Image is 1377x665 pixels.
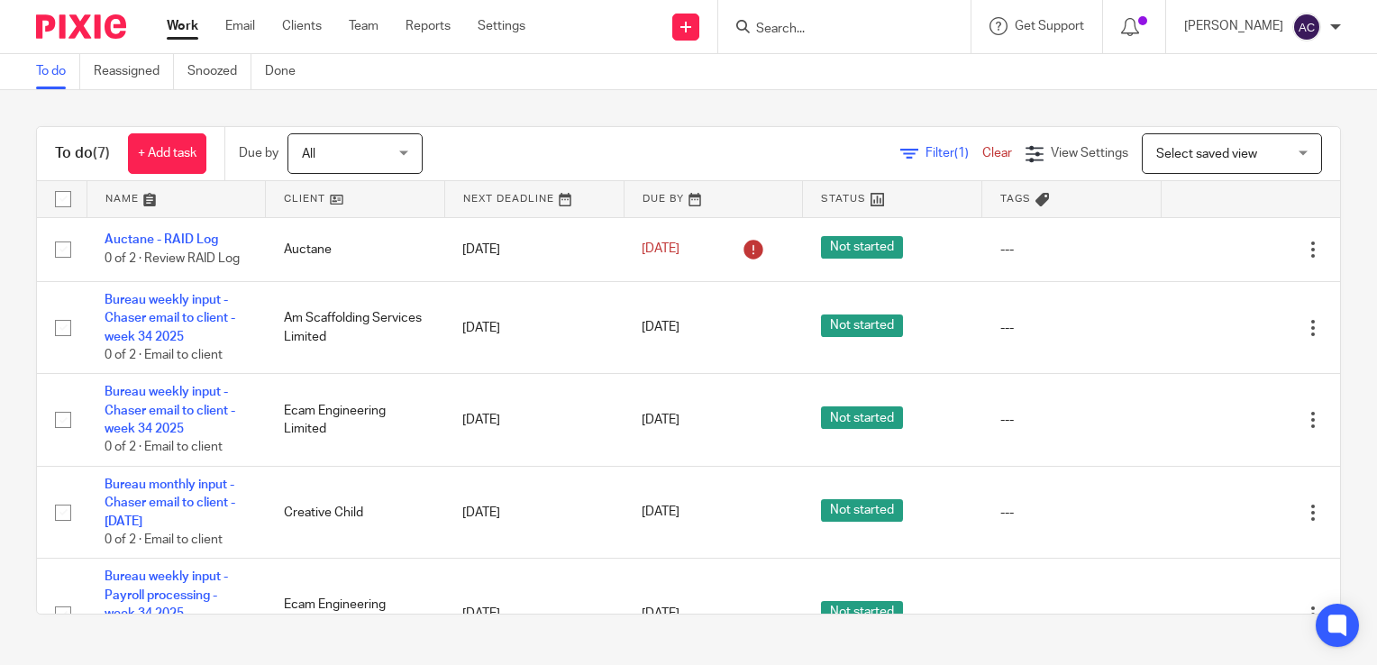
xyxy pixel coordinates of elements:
[105,533,223,546] span: 0 of 2 · Email to client
[821,236,903,259] span: Not started
[1292,13,1321,41] img: svg%3E
[444,217,624,281] td: [DATE]
[239,144,278,162] p: Due by
[754,22,916,38] input: Search
[642,243,679,256] span: [DATE]
[1000,504,1144,522] div: ---
[1051,147,1128,159] span: View Settings
[105,349,223,361] span: 0 of 2 · Email to client
[225,17,255,35] a: Email
[1000,319,1144,337] div: ---
[349,17,378,35] a: Team
[93,146,110,160] span: (7)
[302,148,315,160] span: All
[1000,194,1031,204] span: Tags
[821,499,903,522] span: Not started
[266,281,445,374] td: Am Scaffolding Services Limited
[821,406,903,429] span: Not started
[167,17,198,35] a: Work
[105,478,235,528] a: Bureau monthly input - Chaser email to client - [DATE]
[105,233,218,246] a: Auctane - RAID Log
[1156,148,1257,160] span: Select saved view
[105,442,223,454] span: 0 of 2 · Email to client
[36,54,80,89] a: To do
[1184,17,1283,35] p: [PERSON_NAME]
[105,252,240,265] span: 0 of 2 · Review RAID Log
[128,133,206,174] a: + Add task
[444,466,624,559] td: [DATE]
[105,294,235,343] a: Bureau weekly input - Chaser email to client - week 34 2025
[642,322,679,334] span: [DATE]
[444,374,624,467] td: [DATE]
[926,147,982,159] span: Filter
[1000,605,1144,623] div: ---
[478,17,525,35] a: Settings
[406,17,451,35] a: Reports
[55,144,110,163] h1: To do
[266,374,445,467] td: Ecam Engineering Limited
[821,601,903,624] span: Not started
[1000,411,1144,429] div: ---
[982,147,1012,159] a: Clear
[1000,241,1144,259] div: ---
[282,17,322,35] a: Clients
[266,217,445,281] td: Auctane
[954,147,969,159] span: (1)
[36,14,126,39] img: Pixie
[642,506,679,519] span: [DATE]
[105,386,235,435] a: Bureau weekly input - Chaser email to client - week 34 2025
[642,414,679,426] span: [DATE]
[105,570,228,620] a: Bureau weekly input - Payroll processing - week 34 2025
[821,314,903,337] span: Not started
[94,54,174,89] a: Reassigned
[642,607,679,620] span: [DATE]
[265,54,309,89] a: Done
[444,281,624,374] td: [DATE]
[266,466,445,559] td: Creative Child
[187,54,251,89] a: Snoozed
[1015,20,1084,32] span: Get Support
